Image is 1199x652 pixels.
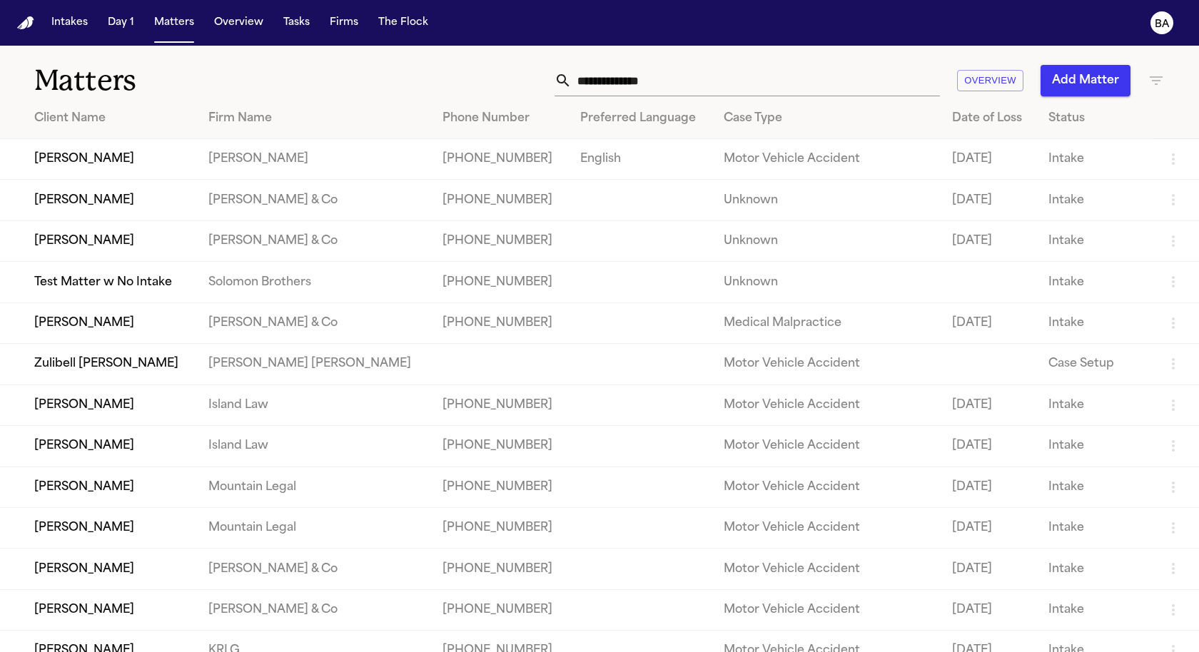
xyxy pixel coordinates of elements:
td: Mountain Legal [197,467,431,507]
td: Unknown [712,180,941,220]
td: Solomon Brothers [197,262,431,302]
td: Intake [1037,467,1153,507]
td: Intake [1037,139,1153,180]
td: [PERSON_NAME] & Co [197,302,431,343]
td: [DATE] [941,180,1037,220]
button: Overview [208,10,269,36]
td: [PHONE_NUMBER] [431,220,569,261]
td: [PERSON_NAME] & Co [197,220,431,261]
td: Intake [1037,262,1153,302]
td: [DATE] [941,302,1037,343]
td: Motor Vehicle Accident [712,384,941,425]
td: Intake [1037,589,1153,630]
td: Motor Vehicle Accident [712,344,941,384]
td: [PHONE_NUMBER] [431,426,569,467]
td: [DATE] [941,589,1037,630]
td: Medical Malpractice [712,302,941,343]
div: Case Type [724,110,930,127]
button: Intakes [46,10,93,36]
button: Add Matter [1041,65,1130,96]
td: Motor Vehicle Accident [712,139,941,180]
div: Preferred Language [580,110,701,127]
td: Motor Vehicle Accident [712,467,941,507]
td: [DATE] [941,139,1037,180]
td: Island Law [197,384,431,425]
div: Phone Number [442,110,557,127]
td: Motor Vehicle Accident [712,549,941,589]
td: Intake [1037,180,1153,220]
td: Intake [1037,549,1153,589]
td: [PHONE_NUMBER] [431,507,569,548]
td: [PERSON_NAME] & Co [197,589,431,630]
div: Date of Loss [952,110,1026,127]
button: Matters [148,10,200,36]
td: Mountain Legal [197,507,431,548]
td: [DATE] [941,467,1037,507]
td: [PHONE_NUMBER] [431,180,569,220]
button: Overview [957,70,1023,92]
td: Intake [1037,426,1153,467]
td: [PHONE_NUMBER] [431,589,569,630]
td: [PHONE_NUMBER] [431,549,569,589]
td: [PHONE_NUMBER] [431,467,569,507]
td: [DATE] [941,384,1037,425]
img: Finch Logo [17,16,34,30]
h1: Matters [34,63,356,98]
td: [PERSON_NAME] [197,139,431,180]
td: [PHONE_NUMBER] [431,139,569,180]
td: [DATE] [941,426,1037,467]
td: [PHONE_NUMBER] [431,302,569,343]
td: Intake [1037,507,1153,548]
td: [PHONE_NUMBER] [431,262,569,302]
td: Unknown [712,262,941,302]
td: Intake [1037,384,1153,425]
td: [PHONE_NUMBER] [431,384,569,425]
td: Motor Vehicle Accident [712,507,941,548]
td: English [569,139,712,180]
td: [PERSON_NAME] [PERSON_NAME] [197,344,431,384]
td: [PERSON_NAME] & Co [197,549,431,589]
a: Home [17,16,34,30]
td: Unknown [712,220,941,261]
button: The Flock [373,10,434,36]
button: Tasks [278,10,315,36]
td: Island Law [197,426,431,467]
td: [DATE] [941,220,1037,261]
td: Motor Vehicle Accident [712,589,941,630]
div: Firm Name [208,110,420,127]
td: Intake [1037,220,1153,261]
div: Status [1048,110,1142,127]
td: Case Setup [1037,344,1153,384]
div: Client Name [34,110,186,127]
td: [DATE] [941,549,1037,589]
td: Intake [1037,302,1153,343]
button: Day 1 [102,10,140,36]
td: Motor Vehicle Accident [712,426,941,467]
td: [DATE] [941,507,1037,548]
button: Firms [324,10,364,36]
td: [PERSON_NAME] & Co [197,180,431,220]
